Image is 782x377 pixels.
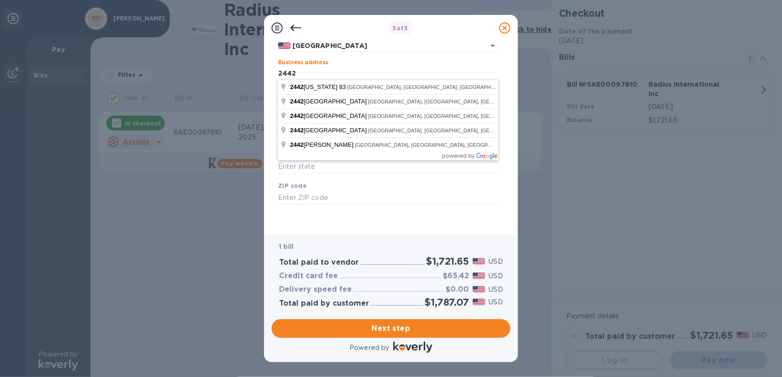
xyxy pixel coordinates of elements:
img: Logo [393,342,433,353]
span: [GEOGRAPHIC_DATA], [GEOGRAPHIC_DATA], [GEOGRAPHIC_DATA] [368,128,534,133]
h3: Total paid by customer [279,299,369,308]
span: [GEOGRAPHIC_DATA], [GEOGRAPHIC_DATA], [GEOGRAPHIC_DATA] [355,142,521,148]
img: USD [473,273,485,279]
img: US [278,42,291,49]
span: Next step [279,323,503,334]
input: Select country [291,40,472,52]
p: USD [489,257,503,267]
h2: $1,787.07 [425,296,469,308]
p: Powered by [349,343,389,353]
span: 2442 [290,127,304,134]
img: USD [473,286,485,293]
p: USD [489,297,503,307]
button: Next step [272,319,510,338]
span: 2442 [290,112,304,119]
h3: Total paid to vendor [279,258,359,267]
span: [GEOGRAPHIC_DATA], [GEOGRAPHIC_DATA], [GEOGRAPHIC_DATA] [368,113,534,119]
span: [GEOGRAPHIC_DATA] [290,127,368,134]
span: [GEOGRAPHIC_DATA], [GEOGRAPHIC_DATA], [GEOGRAPHIC_DATA] [347,84,513,90]
p: USD [489,285,503,295]
img: USD [473,258,485,265]
h3: Delivery speed fee [279,285,352,294]
b: ZIP code [278,182,307,189]
h3: $65.42 [443,272,469,281]
b: of 3 [393,25,408,32]
span: 2442 [290,141,304,148]
input: Enter ZIP code [278,191,498,205]
span: [GEOGRAPHIC_DATA] [290,98,368,105]
span: [GEOGRAPHIC_DATA], [GEOGRAPHIC_DATA], [GEOGRAPHIC_DATA] [368,99,534,104]
span: 2442 [290,98,304,105]
h2: $1,721.65 [426,255,469,267]
input: Enter address [278,67,498,81]
img: USD [473,299,485,305]
span: [US_STATE] 83 [290,83,347,90]
span: 2442 [290,83,304,90]
b: 1 bill [279,243,294,250]
span: 3 [393,25,397,32]
input: Enter state [278,160,498,174]
p: USD [489,271,503,281]
h3: $0.00 [446,285,469,294]
label: Business address [278,60,328,66]
h3: Credit card fee [279,272,338,281]
button: Open [486,39,499,52]
span: [GEOGRAPHIC_DATA] [290,112,368,119]
span: [PERSON_NAME] [290,141,355,148]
